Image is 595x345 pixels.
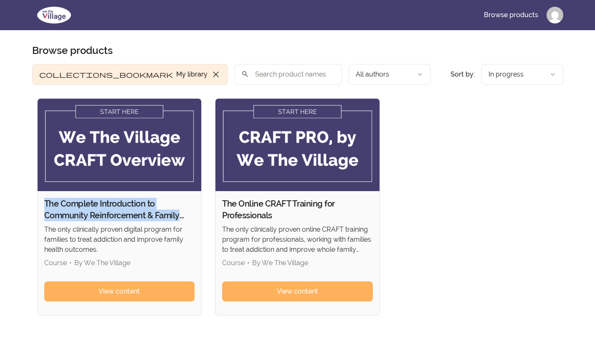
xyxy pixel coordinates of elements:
a: View content [44,281,195,302]
img: Product image for The Complete Introduction to Community Reinforcement & Family Training [38,99,202,191]
img: Profile image for Test Account [547,7,563,23]
img: We The Village logo [32,5,76,25]
a: View content [222,281,373,302]
img: Product image for The Online CRAFT Training for Professionals [215,99,380,191]
input: Search product names [235,64,342,85]
button: Filter by author [349,64,430,85]
span: • [69,259,72,267]
button: Filter by My library [32,64,228,85]
p: The only clinically proven online CRAFT training program for professionals, working with families... [222,225,373,255]
span: Sort by: [451,70,475,78]
span: View content [99,286,140,296]
h1: Browse products [32,44,113,57]
span: View content [277,286,318,296]
span: Course [44,259,67,267]
p: The only clinically proven digital program for families to treat addiction and improve family hea... [44,225,195,255]
h2: The Complete Introduction to Community Reinforcement & Family Training [44,198,195,221]
a: Browse products [477,5,545,25]
span: collections_bookmark [39,69,173,79]
span: Course [222,259,245,267]
nav: Main [477,5,563,25]
span: close [211,69,221,79]
button: Product sort options [481,64,563,85]
h2: The Online CRAFT Training for Professionals [222,198,373,221]
span: By We The Village [252,259,308,267]
span: • [247,259,250,267]
span: By We The Village [74,259,130,267]
span: search [241,68,249,80]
